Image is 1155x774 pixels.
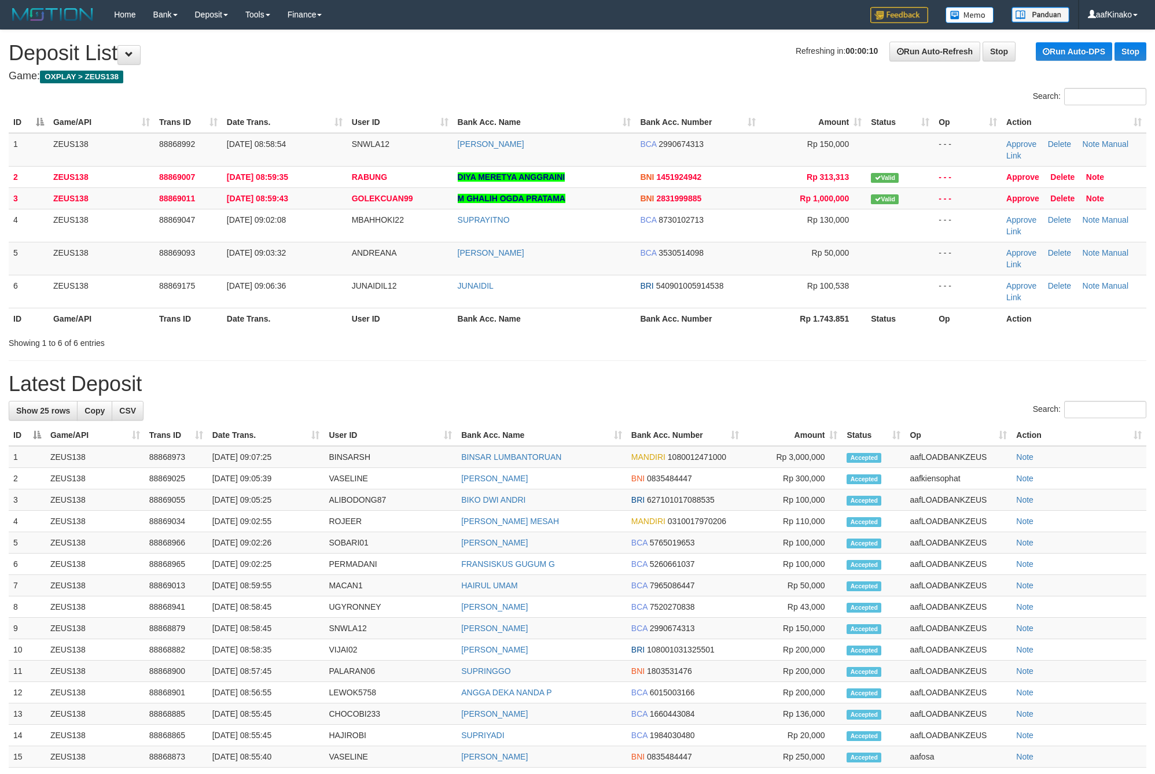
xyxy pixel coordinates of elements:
strong: 00:00:10 [845,46,878,56]
td: 88869025 [145,468,208,489]
span: Copy 5765019653 to clipboard [650,538,695,547]
span: Accepted [847,496,881,506]
input: Search: [1064,88,1146,105]
a: [PERSON_NAME] [461,624,528,633]
td: ZEUS138 [46,468,145,489]
th: Date Trans.: activate to sort column ascending [222,112,347,133]
td: aafLOADBANKZEUS [905,703,1011,725]
a: Delete [1048,248,1071,257]
span: Rp 150,000 [807,139,849,149]
span: BNI [640,194,654,203]
a: BINSAR LUMBANTORUAN [461,452,561,462]
a: Note [1016,645,1033,654]
td: 88868941 [145,596,208,618]
td: 12 [9,682,46,703]
a: [PERSON_NAME] [458,248,524,257]
span: BNI [631,666,645,676]
span: MANDIRI [631,452,665,462]
a: Manual Link [1006,248,1128,269]
span: Copy [84,406,105,415]
th: Bank Acc. Name: activate to sort column ascending [457,425,627,446]
span: [DATE] 08:59:35 [227,172,288,182]
td: ALIBODONG87 [324,489,457,511]
th: Trans ID: activate to sort column ascending [145,425,208,446]
td: [DATE] 08:55:45 [208,703,325,725]
a: FRANSISKUS GUGUM G [461,559,555,569]
a: Note [1016,602,1033,611]
a: SUPRINGGO [461,666,511,676]
span: MBAHHOKI22 [352,215,404,224]
td: - - - [934,133,1002,167]
span: BCA [631,688,648,697]
span: Copy 3530514098 to clipboard [659,248,704,257]
span: Valid transaction [871,194,899,204]
img: panduan.png [1011,7,1069,23]
span: Copy 108001031325501 to clipboard [647,645,715,654]
span: BCA [631,709,648,718]
span: [DATE] 09:02:08 [227,215,286,224]
span: Accepted [847,603,881,613]
a: Manual Link [1006,139,1128,160]
td: ZEUS138 [46,489,145,511]
td: 88868879 [145,618,208,639]
td: ZEUS138 [46,618,145,639]
a: Copy [77,401,112,421]
span: BCA [640,215,656,224]
th: ID: activate to sort column descending [9,112,49,133]
span: Copy 1080012471000 to clipboard [668,452,726,462]
td: ZEUS138 [46,639,145,661]
a: Note [1016,688,1033,697]
span: BCA [640,248,656,257]
a: Note [1016,474,1033,483]
span: JUNAIDIL12 [352,281,397,290]
td: CHOCOBI233 [324,703,457,725]
span: Accepted [847,646,881,655]
a: [PERSON_NAME] [461,602,528,611]
span: 88869175 [159,281,195,290]
a: Note [1083,215,1100,224]
span: Copy 0835484447 to clipboard [647,474,692,483]
th: Bank Acc. Name: activate to sort column ascending [453,112,636,133]
a: Note [1086,194,1104,203]
td: Rp 100,000 [744,532,843,554]
td: VIJAI02 [324,639,457,661]
a: Approve [1006,281,1036,290]
img: Button%20Memo.svg [946,7,994,23]
td: ZEUS138 [46,661,145,682]
th: ID [9,308,49,329]
td: 6 [9,275,49,308]
span: BCA [631,602,648,611]
a: Note [1016,624,1033,633]
a: Note [1016,731,1033,740]
th: Op: activate to sort column ascending [905,425,1011,446]
span: ANDREANA [352,248,397,257]
span: Accepted [847,667,881,677]
th: Bank Acc. Number [635,308,760,329]
th: Action: activate to sort column ascending [1011,425,1146,446]
div: Showing 1 to 6 of 6 entries [9,333,473,349]
span: CSV [119,406,136,415]
td: 6 [9,554,46,575]
th: Game/API [49,308,155,329]
label: Search: [1033,88,1146,105]
td: ZEUS138 [46,682,145,703]
td: 88868901 [145,682,208,703]
td: aafLOADBANKZEUS [905,532,1011,554]
td: 8 [9,596,46,618]
span: Accepted [847,688,881,698]
a: JUNAIDIL [458,281,494,290]
a: HAIRUL UMAM [461,581,518,590]
td: PALARAN06 [324,661,457,682]
th: User ID: activate to sort column ascending [324,425,457,446]
td: aafLOADBANKZEUS [905,682,1011,703]
td: 88868965 [145,554,208,575]
td: 88868885 [145,703,208,725]
img: Feedback.jpg [870,7,928,23]
span: 88869093 [159,248,195,257]
span: Show 25 rows [16,406,70,415]
a: Delete [1048,139,1071,149]
td: ZEUS138 [49,187,155,209]
td: Rp 136,000 [744,703,843,725]
th: Op: activate to sort column ascending [934,112,1002,133]
td: 2 [9,468,46,489]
